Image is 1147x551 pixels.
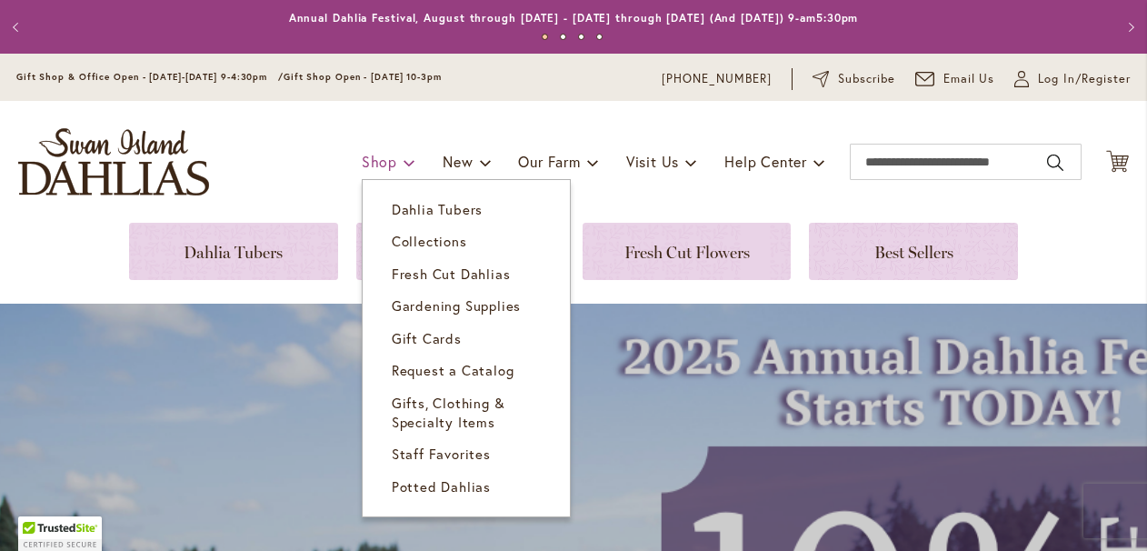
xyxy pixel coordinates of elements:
[662,70,772,88] a: [PHONE_NUMBER]
[943,70,995,88] span: Email Us
[542,34,548,40] button: 1 of 4
[392,394,505,431] span: Gifts, Clothing & Specialty Items
[560,34,566,40] button: 2 of 4
[392,445,491,463] span: Staff Favorites
[1014,70,1131,88] a: Log In/Register
[1111,9,1147,45] button: Next
[578,34,584,40] button: 3 of 4
[518,152,580,171] span: Our Farm
[363,323,570,355] a: Gift Cards
[289,11,859,25] a: Annual Dahlia Festival, August through [DATE] - [DATE] through [DATE] (And [DATE]) 9-am5:30pm
[392,361,514,379] span: Request a Catalog
[915,70,995,88] a: Email Us
[724,152,807,171] span: Help Center
[838,70,895,88] span: Subscribe
[626,152,679,171] span: Visit Us
[284,71,442,83] span: Gift Shop Open - [DATE] 10-3pm
[392,265,511,283] span: Fresh Cut Dahlias
[596,34,603,40] button: 4 of 4
[1038,70,1131,88] span: Log In/Register
[392,200,483,218] span: Dahlia Tubers
[362,152,397,171] span: Shop
[16,71,284,83] span: Gift Shop & Office Open - [DATE]-[DATE] 9-4:30pm /
[18,128,209,195] a: store logo
[392,477,491,496] span: Potted Dahlias
[813,70,895,88] a: Subscribe
[392,232,467,250] span: Collections
[392,296,521,315] span: Gardening Supplies
[443,152,473,171] span: New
